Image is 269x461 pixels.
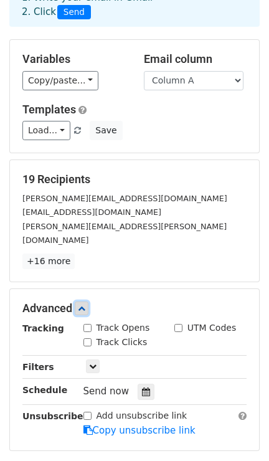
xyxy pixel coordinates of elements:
strong: Tracking [22,323,64,333]
small: [EMAIL_ADDRESS][DOMAIN_NAME] [22,207,161,217]
strong: Unsubscribe [22,411,83,421]
h5: Advanced [22,302,247,315]
strong: Filters [22,362,54,372]
button: Save [90,121,122,140]
span: Send now [83,386,130,397]
h5: Email column [144,52,247,66]
small: [PERSON_NAME][EMAIL_ADDRESS][DOMAIN_NAME] [22,194,227,203]
label: Add unsubscribe link [97,409,187,422]
h5: 19 Recipients [22,173,247,186]
a: +16 more [22,254,75,269]
h5: Variables [22,52,125,66]
strong: Schedule [22,385,67,395]
a: Copy/paste... [22,71,98,90]
a: Copy unsubscribe link [83,425,196,436]
label: Track Opens [97,321,150,335]
a: Templates [22,103,76,116]
span: Send [57,5,91,20]
iframe: Chat Widget [207,401,269,461]
a: Load... [22,121,70,140]
small: [PERSON_NAME][EMAIL_ADDRESS][PERSON_NAME][DOMAIN_NAME] [22,222,227,245]
label: UTM Codes [187,321,236,335]
label: Track Clicks [97,336,148,349]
